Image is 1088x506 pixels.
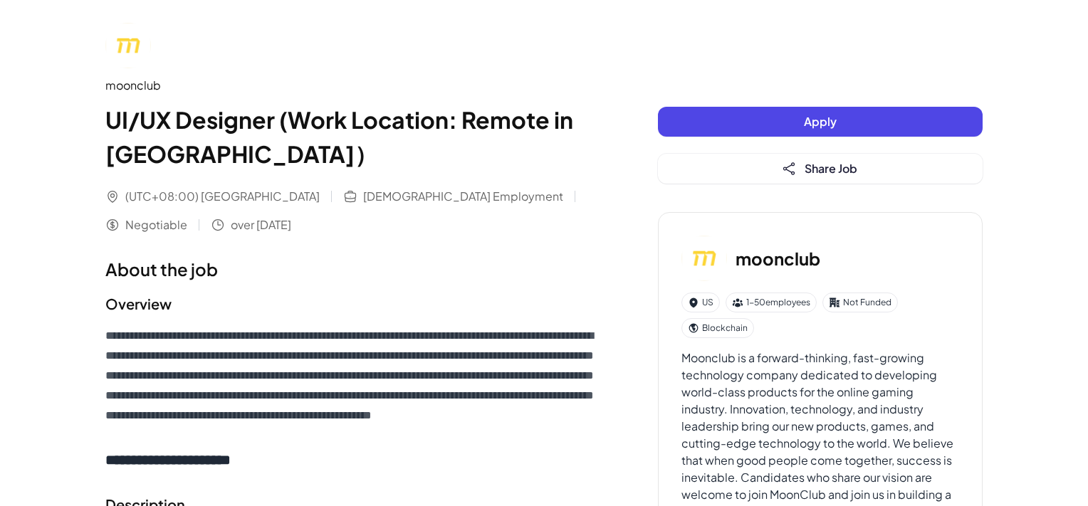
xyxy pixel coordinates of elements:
div: US [681,292,720,312]
span: (UTC+08:00) [GEOGRAPHIC_DATA] [125,188,320,205]
button: Share Job [658,154,983,184]
div: Blockchain [681,318,754,338]
span: Negotiable [125,216,187,233]
h2: Overview [105,293,601,315]
span: Share Job [805,161,857,176]
img: mo [105,23,151,68]
h3: moonclub [736,246,820,271]
span: [DEMOGRAPHIC_DATA] Employment [363,188,563,205]
div: Not Funded [822,292,898,312]
button: Apply [658,107,983,137]
h1: About the job [105,256,601,282]
span: over [DATE] [231,216,291,233]
div: moonclub [105,77,601,94]
h1: UI/UX Designer (Work Location: Remote in [GEOGRAPHIC_DATA]） [105,102,601,171]
div: 1-50 employees [726,292,817,312]
span: Apply [804,114,837,129]
img: mo [681,236,727,281]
